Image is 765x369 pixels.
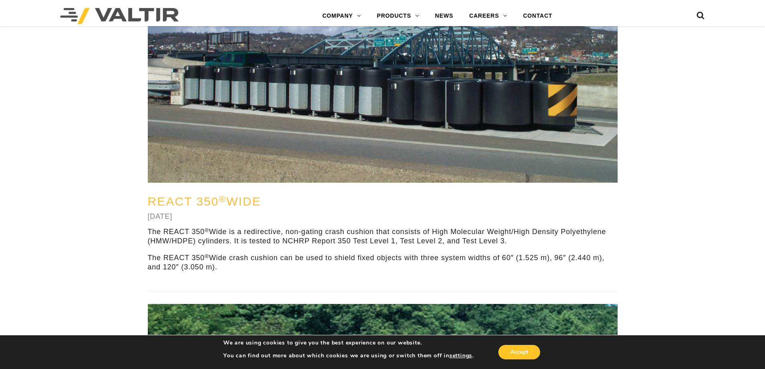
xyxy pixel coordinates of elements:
[498,345,540,359] button: Accept
[461,8,515,24] a: CAREERS
[223,352,474,359] p: You can find out more about which cookies we are using or switch them off in .
[205,253,209,259] sup: ®
[219,194,226,204] sup: ®
[449,352,472,359] button: settings
[223,339,474,347] p: We are using cookies to give you the best experience on our website.
[60,8,179,24] img: Valtir
[148,195,261,208] a: REACT 350®Wide
[205,227,209,233] sup: ®
[427,8,461,24] a: NEWS
[369,8,427,24] a: PRODUCTS
[148,253,618,272] p: The REACT 350 Wide crash cushion can be used to shield fixed objects with three system widths of ...
[148,212,172,220] a: [DATE]
[314,8,369,24] a: COMPANY
[148,227,618,246] p: The REACT 350 Wide is a redirective, non-gating crash cushion that consists of High Molecular Wei...
[515,8,560,24] a: CONTACT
